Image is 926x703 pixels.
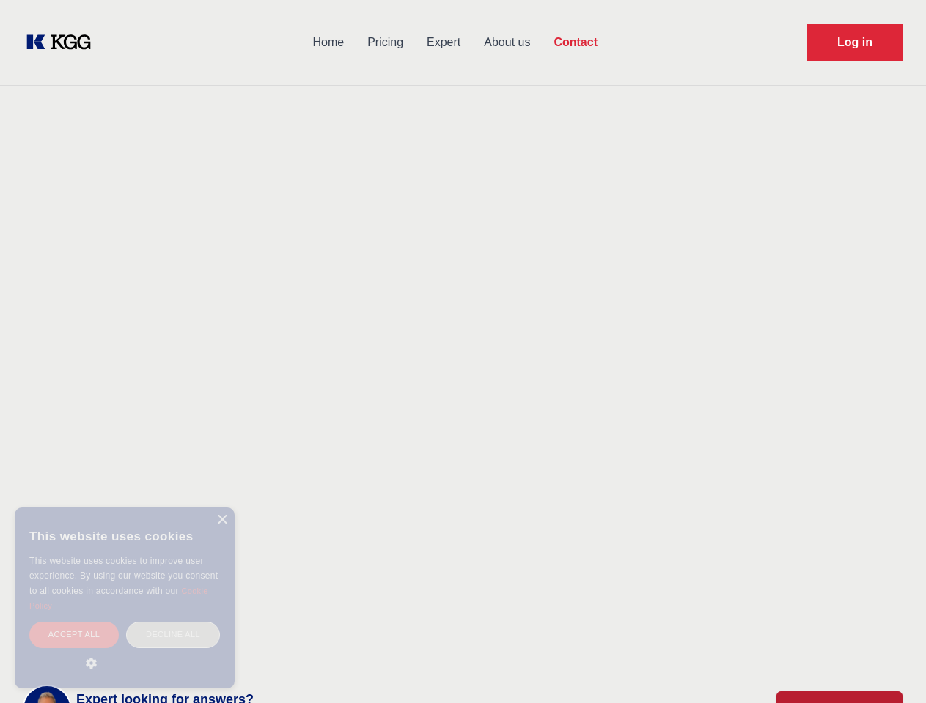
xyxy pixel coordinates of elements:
[542,23,609,62] a: Contact
[216,515,227,526] div: Close
[807,24,903,61] a: Request Demo
[29,556,218,596] span: This website uses cookies to improve user experience. By using our website you consent to all coo...
[415,23,472,62] a: Expert
[29,518,220,554] div: This website uses cookies
[23,31,103,54] a: KOL Knowledge Platform: Talk to Key External Experts (KEE)
[356,23,415,62] a: Pricing
[126,622,220,647] div: Decline all
[472,23,542,62] a: About us
[29,587,208,610] a: Cookie Policy
[29,622,119,647] div: Accept all
[301,23,356,62] a: Home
